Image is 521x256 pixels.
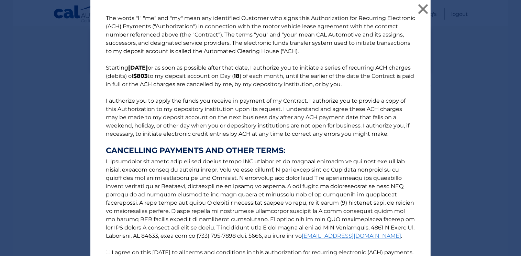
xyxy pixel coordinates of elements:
[106,146,415,155] strong: CANCELLING PAYMENTS AND OTHER TERMS:
[416,2,430,16] button: ×
[302,233,401,239] a: [EMAIL_ADDRESS][DOMAIN_NAME]
[133,73,147,79] b: $803
[234,73,240,79] b: 18
[128,64,148,71] b: [DATE]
